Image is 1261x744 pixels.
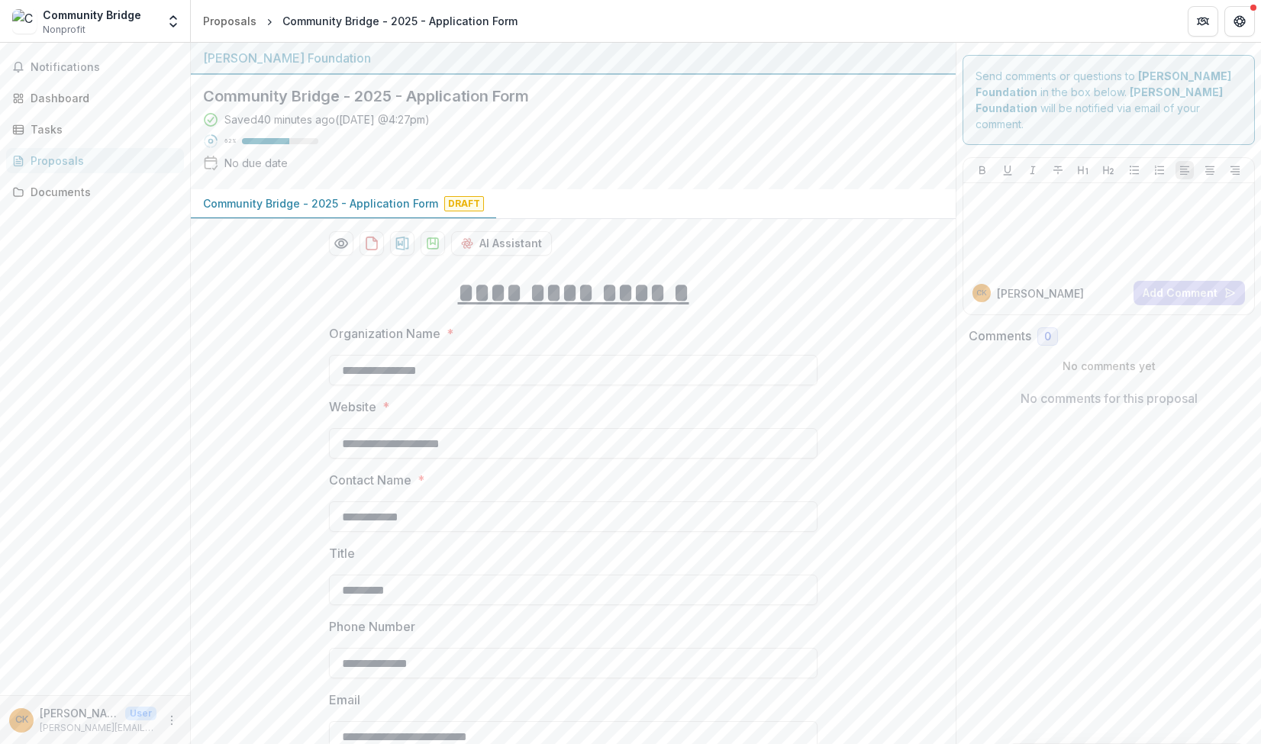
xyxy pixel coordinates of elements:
p: Community Bridge - 2025 - Application Form [203,195,438,211]
p: No comments for this proposal [1021,389,1198,407]
button: Heading 1 [1074,161,1092,179]
p: Title [329,544,355,562]
nav: breadcrumb [197,10,524,32]
button: Notifications [6,55,184,79]
button: Underline [998,161,1017,179]
div: Community Bridge - 2025 - Application Form [282,13,518,29]
button: More [163,711,181,730]
button: download-proposal [360,231,384,256]
p: Organization Name [329,324,440,343]
button: download-proposal [421,231,445,256]
h2: Community Bridge - 2025 - Application Form [203,87,919,105]
img: Community Bridge [12,9,37,34]
button: Heading 2 [1099,161,1117,179]
button: Ordered List [1150,161,1169,179]
div: Tasks [31,121,172,137]
div: Saved 40 minutes ago ( [DATE] @ 4:27pm ) [224,111,430,127]
button: Align Left [1176,161,1194,179]
p: Phone Number [329,617,415,636]
p: Email [329,691,360,709]
p: Contact Name [329,471,411,489]
div: Dashboard [31,90,172,106]
p: [PERSON_NAME] [40,705,119,721]
p: User [125,707,156,720]
button: Bold [973,161,992,179]
button: Align Right [1226,161,1244,179]
h2: Comments [969,329,1031,343]
div: Proposals [203,13,256,29]
button: download-proposal [390,231,414,256]
p: Website [329,398,376,416]
p: [PERSON_NAME] [997,285,1084,301]
div: Documents [31,184,172,200]
button: Italicize [1024,161,1042,179]
p: [PERSON_NAME][EMAIL_ADDRESS][DOMAIN_NAME] [40,721,156,735]
div: Chris Kimbro [15,715,28,725]
button: Partners [1188,6,1218,37]
button: Open entity switcher [163,6,184,37]
button: Align Center [1201,161,1219,179]
div: Send comments or questions to in the box below. will be notified via email of your comment. [963,55,1255,145]
p: 62 % [224,136,236,147]
span: Nonprofit [43,23,85,37]
div: Proposals [31,153,172,169]
span: 0 [1044,330,1051,343]
button: Add Comment [1134,281,1245,305]
button: Strike [1049,161,1067,179]
button: Get Help [1224,6,1255,37]
div: No due date [224,155,288,171]
span: Draft [444,196,484,211]
a: Proposals [6,148,184,173]
button: AI Assistant [451,231,552,256]
button: Preview aabbbf13-6dcc-49f0-8a8f-331af2dd11be-0.pdf [329,231,353,256]
div: Chris Kimbro [976,289,987,297]
button: Bullet List [1125,161,1143,179]
p: No comments yet [969,358,1249,374]
div: Community Bridge [43,7,141,23]
a: Documents [6,179,184,205]
span: Notifications [31,61,178,74]
div: [PERSON_NAME] Foundation [203,49,943,67]
a: Dashboard [6,85,184,111]
a: Proposals [197,10,263,32]
a: Tasks [6,117,184,142]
